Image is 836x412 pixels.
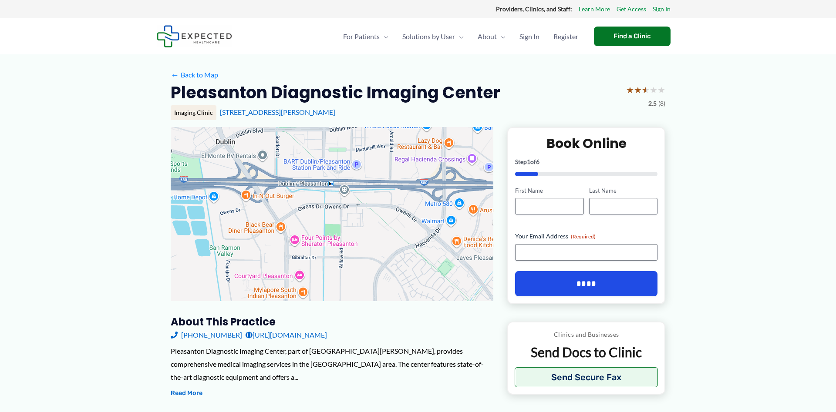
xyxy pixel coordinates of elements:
[617,3,646,15] a: Get Access
[553,21,578,52] span: Register
[515,329,658,340] p: Clinics and Businesses
[519,21,539,52] span: Sign In
[343,21,380,52] span: For Patients
[653,3,671,15] a: Sign In
[380,21,388,52] span: Menu Toggle
[171,68,218,81] a: ←Back to Map
[471,21,512,52] a: AboutMenu Toggle
[515,232,657,241] label: Your Email Address
[512,21,546,52] a: Sign In
[515,187,583,195] label: First Name
[171,315,493,328] h3: About this practice
[455,21,464,52] span: Menu Toggle
[546,21,585,52] a: Register
[171,388,202,399] button: Read More
[395,21,471,52] a: Solutions by UserMenu Toggle
[515,367,658,387] button: Send Secure Fax
[171,82,500,103] h2: Pleasanton Diagnostic Imaging Center
[626,82,634,98] span: ★
[171,345,493,383] div: Pleasanton Diagnostic Imaging Center, part of [GEOGRAPHIC_DATA][PERSON_NAME], provides comprehens...
[650,82,657,98] span: ★
[171,105,216,120] div: Imaging Clinic
[157,25,232,47] img: Expected Healthcare Logo - side, dark font, small
[336,21,585,52] nav: Primary Site Navigation
[536,158,539,165] span: 6
[642,82,650,98] span: ★
[515,344,658,361] p: Send Docs to Clinic
[515,135,657,152] h2: Book Online
[589,187,657,195] label: Last Name
[336,21,395,52] a: For PatientsMenu Toggle
[515,159,657,165] p: Step of
[571,233,596,240] span: (Required)
[658,98,665,109] span: (8)
[657,82,665,98] span: ★
[478,21,497,52] span: About
[220,108,335,116] a: [STREET_ADDRESS][PERSON_NAME]
[497,21,506,52] span: Menu Toggle
[594,27,671,46] a: Find a Clinic
[171,328,242,342] a: [PHONE_NUMBER]
[527,158,530,165] span: 1
[634,82,642,98] span: ★
[648,98,657,109] span: 2.5
[402,21,455,52] span: Solutions by User
[496,5,572,13] strong: Providers, Clinics, and Staff:
[246,328,327,342] a: [URL][DOMAIN_NAME]
[579,3,610,15] a: Learn More
[171,70,179,79] span: ←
